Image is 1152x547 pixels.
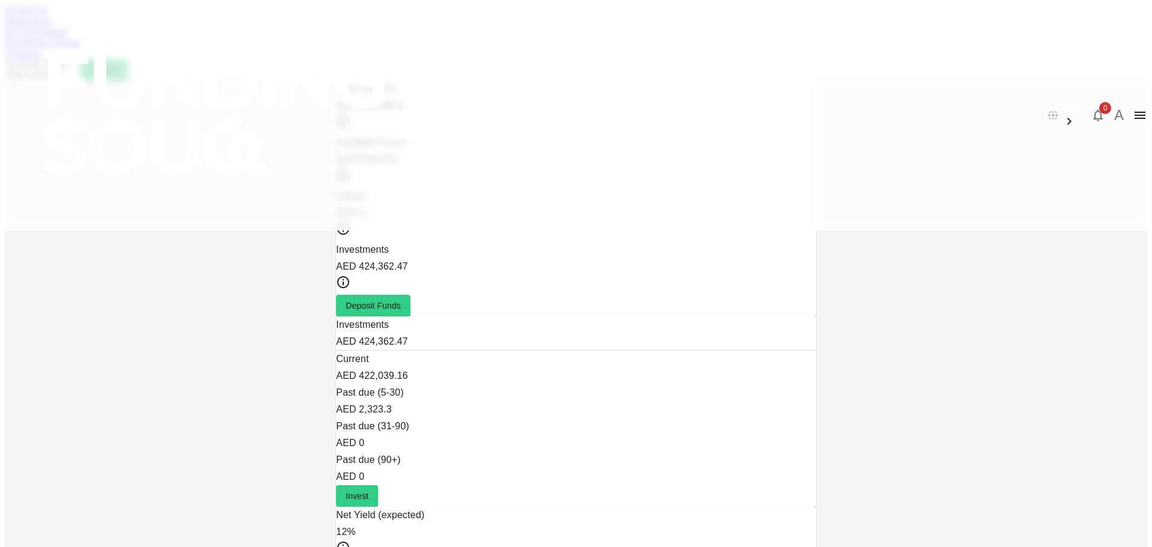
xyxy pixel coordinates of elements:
span: Net Yield (expected) [336,510,424,520]
button: Invest [336,485,378,507]
div: AED 422,039.16 [336,367,815,384]
div: AED 424,362.47 [336,333,815,350]
span: Past due (5-30) [336,387,404,397]
div: 12% [336,524,815,540]
div: AED 0 [336,435,815,452]
span: Investments [336,244,389,255]
div: AED 0 [336,468,815,485]
span: العربية [1062,102,1086,112]
button: Deposit Funds [336,295,410,316]
button: 0 [1086,103,1110,127]
span: Past due (31-90) [336,421,409,431]
button: A [1110,106,1128,124]
span: Current [336,354,368,364]
div: AED 2,323.3 [336,401,815,418]
span: 0 [1099,102,1111,114]
span: Past due (90+) [336,455,401,465]
div: AED 424,362.47 [336,258,815,275]
span: Investments [336,319,389,330]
